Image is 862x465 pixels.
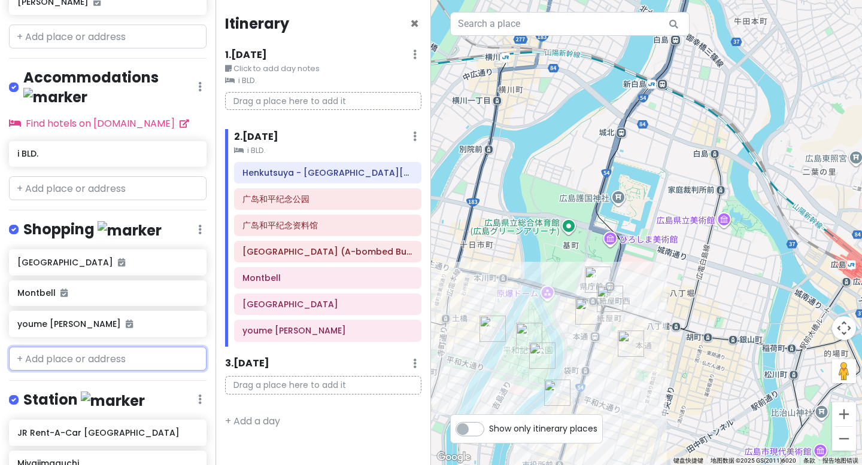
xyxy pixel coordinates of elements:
[410,17,419,31] button: Close
[225,63,421,75] small: Click to add day notes
[225,92,421,111] p: Drag a place here to add it
[479,316,506,342] div: Honkawa Public Lavatory (A-bombed Building)
[98,221,162,240] img: marker
[544,380,570,406] div: Henkutsuya - Peace Park South
[832,359,856,383] button: 将街景小人拖到地图上以打开街景
[225,376,421,394] p: Drag a place here to add it
[711,457,796,464] span: 地图数据 ©2025 GS(2011)6020
[234,131,278,143] h6: 2 . [DATE]
[234,145,421,157] small: i BLD.
[9,176,207,200] input: + Add place or address
[225,14,289,33] h4: Itinerary
[81,391,145,410] img: marker
[242,325,413,336] h6: youme Mart SUNMALL
[17,257,198,268] h6: [GEOGRAPHIC_DATA]
[9,347,207,371] input: + Add place or address
[832,316,856,340] button: 地图镜头控件
[575,298,602,325] div: youme Mart SUNMALL
[17,287,198,298] h6: Montbell
[242,220,413,231] h6: 广岛和平纪念资料馆
[832,402,856,426] button: 放大
[803,457,815,464] a: 条款（在新标签页中打开）
[618,331,644,357] div: i BLD.
[23,220,162,240] h4: Shopping
[516,323,542,349] div: 广岛和平纪念公园
[17,319,198,329] h6: youme [PERSON_NAME]
[225,49,267,62] h6: 1 . [DATE]
[225,357,269,370] h6: 3 . [DATE]
[673,457,703,465] button: 键盘快捷键
[17,148,198,159] h6: i BLD.
[585,267,611,293] div: SOGO廣島店
[126,320,133,328] i: Added to itinerary
[118,258,125,267] i: Added to itinerary
[9,25,207,48] input: + Add place or address
[822,457,858,464] a: 报告地图错误
[529,342,556,369] div: 广岛和平纪念资料馆
[242,167,413,178] h6: Henkutsuya - Peace Park South
[597,286,623,312] div: Montbell
[410,14,419,33] span: Close itinerary
[225,414,280,428] a: + Add a day
[60,289,68,297] i: Added to itinerary
[242,299,413,310] h6: SOGO廣島店
[242,273,413,283] h6: Montbell
[242,194,413,204] h6: 广岛和平纪念公园
[23,88,87,106] img: marker
[9,117,189,130] a: Find hotels on [DOMAIN_NAME]
[434,449,474,465] a: 在 Google 地图中打开此区域（会打开一个新窗口）
[23,390,145,410] h4: Station
[434,449,474,465] img: Google
[23,68,198,106] h4: Accommodations
[242,246,413,257] h6: Honkawa Public Lavatory (A-bombed Building)
[17,427,198,438] h6: JR Rent-A-Car [GEOGRAPHIC_DATA]
[832,427,856,451] button: 缩小
[450,12,690,36] input: Search a place
[489,422,597,435] span: Show only itinerary places
[225,75,421,87] small: i BLD.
